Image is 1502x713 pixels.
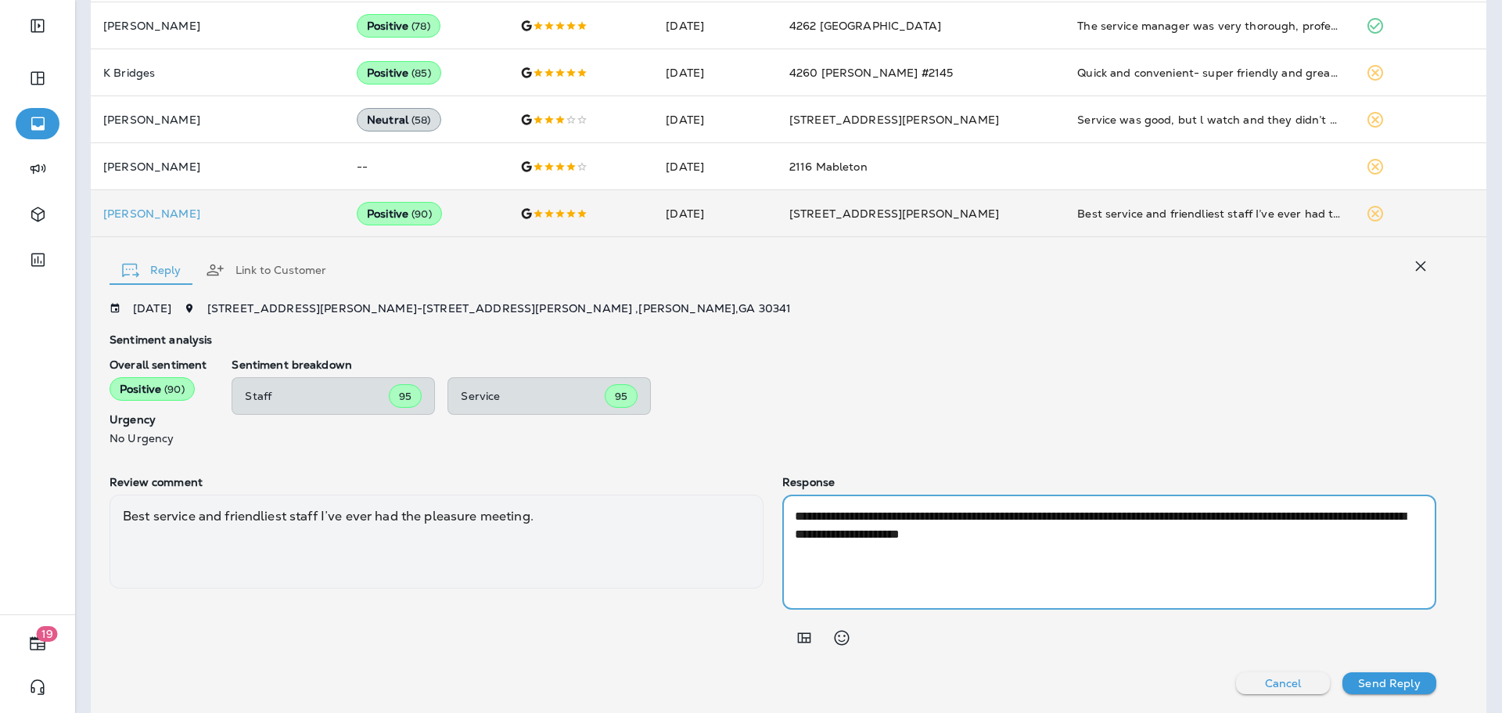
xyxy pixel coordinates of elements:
[789,113,999,127] span: [STREET_ADDRESS][PERSON_NAME]
[411,67,431,80] span: ( 85 )
[789,66,953,80] span: 4260 [PERSON_NAME] #2145
[1265,677,1302,690] p: Cancel
[789,160,868,174] span: 2116 Mableton
[1077,206,1340,221] div: Best service and friendliest staff I’ve ever had the pleasure meeting.
[1077,65,1340,81] div: Quick and convenient- super friendly and great customer service. Got us in and taken care of quic...
[1342,672,1436,694] button: Send Reply
[357,14,440,38] div: Positive
[653,190,777,237] td: [DATE]
[110,242,193,298] button: Reply
[411,113,431,127] span: ( 58 )
[103,160,332,173] p: [PERSON_NAME]
[110,476,764,488] p: Review comment
[103,207,332,220] p: [PERSON_NAME]
[615,390,627,403] span: 95
[164,383,185,396] span: ( 90 )
[110,495,764,589] div: Best service and friendliest staff I’ve ever had the pleasure meeting.
[357,202,442,225] div: Positive
[1077,18,1340,34] div: The service manager was very thorough, professional, and kind. I am very satisfied with the work ...
[103,20,332,32] p: [PERSON_NAME]
[37,626,58,642] span: 19
[16,10,59,41] button: Expand Sidebar
[357,108,441,131] div: Neutral
[110,333,1436,346] p: Sentiment analysis
[110,358,207,371] p: Overall sentiment
[789,19,941,33] span: 4262 [GEOGRAPHIC_DATA]
[411,207,432,221] span: ( 90 )
[110,377,195,401] div: Positive
[826,622,857,654] button: Select an emoji
[789,207,999,221] span: [STREET_ADDRESS][PERSON_NAME]
[103,207,332,220] div: Click to view Customer Drawer
[782,476,1436,488] p: Response
[653,143,777,190] td: [DATE]
[399,390,411,403] span: 95
[133,302,171,315] p: [DATE]
[461,390,605,402] p: Service
[653,49,777,96] td: [DATE]
[1236,672,1330,694] button: Cancel
[103,113,332,126] p: [PERSON_NAME]
[16,628,59,659] button: 19
[411,20,430,33] span: ( 78 )
[110,432,207,445] p: No Urgency
[1077,112,1340,128] div: Service was good, but l watch and they didn’t check or replace all the fluids they said they did....
[193,242,339,298] button: Link to Customer
[344,143,508,190] td: --
[103,67,332,79] p: K Bridges
[357,61,441,85] div: Positive
[653,2,777,49] td: [DATE]
[245,390,389,402] p: Staff
[653,96,777,143] td: [DATE]
[110,413,207,426] p: Urgency
[207,301,792,315] span: [STREET_ADDRESS][PERSON_NAME] - [STREET_ADDRESS][PERSON_NAME] , [PERSON_NAME] , GA 30341
[232,358,1436,371] p: Sentiment breakdown
[789,622,820,654] button: Add in a premade template
[1358,677,1420,690] p: Send Reply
